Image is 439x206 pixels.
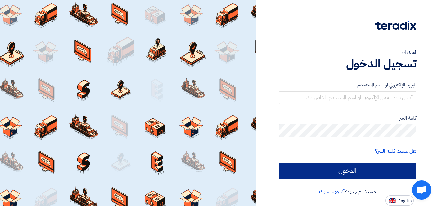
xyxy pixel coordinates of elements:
[412,180,431,200] div: Open chat
[398,199,412,203] span: English
[389,198,396,203] img: en-US.png
[375,147,416,155] a: هل نسيت كلمة السر؟
[279,49,416,57] div: أهلا بك ...
[279,163,416,179] input: الدخول
[279,81,416,89] label: البريد الإلكتروني او اسم المستخدم
[279,57,416,71] h1: تسجيل الدخول
[279,91,416,104] input: أدخل بريد العمل الإلكتروني او اسم المستخدم الخاص بك ...
[385,195,414,206] button: English
[319,188,345,195] a: أنشئ حسابك
[279,114,416,122] label: كلمة السر
[279,188,416,195] div: مستخدم جديد؟
[375,21,416,30] img: Teradix logo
